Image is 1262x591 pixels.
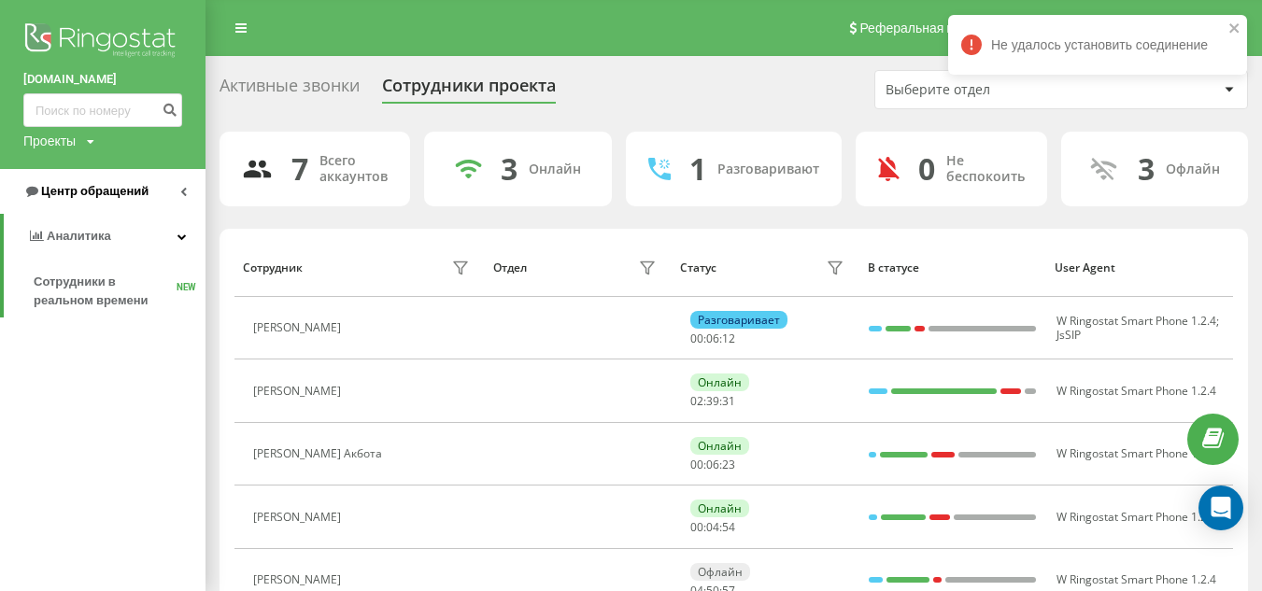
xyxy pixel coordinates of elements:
[722,393,735,409] span: 31
[1056,327,1081,343] span: JsSIP
[690,331,703,346] span: 00
[722,331,735,346] span: 12
[493,261,527,274] div: Отдел
[690,500,749,517] div: Онлайн
[690,519,703,535] span: 00
[23,70,182,89] a: [DOMAIN_NAME]
[4,214,206,259] a: Аналитика
[1056,383,1216,399] span: W Ringostat Smart Phone 1.2.4
[34,265,206,317] a: Сотрудники в реальном времениNEW
[1056,313,1216,329] span: W Ringostat Smart Phone 1.2.4
[706,457,719,472] span: 06
[680,261,716,274] div: Статус
[706,393,719,409] span: 39
[690,373,749,391] div: Онлайн
[886,82,1109,98] div: Выберите отдел
[253,447,387,460] div: [PERSON_NAME] Акбота
[1056,445,1216,461] span: W Ringostat Smart Phone 1.2.4
[23,93,182,127] input: Поиск по номеру
[253,385,346,398] div: [PERSON_NAME]
[706,519,719,535] span: 04
[690,332,735,345] div: : :
[291,151,308,187] div: 7
[859,21,1013,35] span: Реферальная программа
[948,15,1247,75] div: Не удалось установить соединение
[41,184,149,198] span: Центр обращений
[706,331,719,346] span: 06
[918,151,935,187] div: 0
[690,395,735,408] div: : :
[946,153,1025,185] div: Не беспокоить
[1198,485,1243,530] div: Open Intercom Messenger
[690,563,750,581] div: Офлайн
[690,458,735,471] div: : :
[319,153,388,185] div: Всего аккаунтов
[220,76,360,105] div: Активные звонки
[1138,151,1155,187] div: 3
[253,573,346,586] div: [PERSON_NAME]
[1228,21,1241,38] button: close
[253,511,346,524] div: [PERSON_NAME]
[690,311,787,329] div: Разговаривает
[382,76,556,105] div: Сотрудники проекта
[722,457,735,472] span: 23
[501,151,518,187] div: 3
[1056,571,1216,587] span: W Ringostat Smart Phone 1.2.4
[690,521,735,534] div: : :
[690,437,749,455] div: Онлайн
[690,457,703,472] span: 00
[529,162,581,177] div: Онлайн
[34,273,177,310] span: Сотрудники в реальном времени
[243,261,303,274] div: Сотрудник
[47,229,111,243] span: Аналитика
[868,261,1038,274] div: В статусе
[1055,261,1225,274] div: User Agent
[253,321,346,334] div: [PERSON_NAME]
[1056,509,1216,525] span: W Ringostat Smart Phone 1.2.4
[23,132,76,150] div: Проекты
[1166,162,1220,177] div: Офлайн
[690,393,703,409] span: 02
[689,151,706,187] div: 1
[722,519,735,535] span: 54
[717,162,819,177] div: Разговаривают
[23,19,182,65] img: Ringostat logo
